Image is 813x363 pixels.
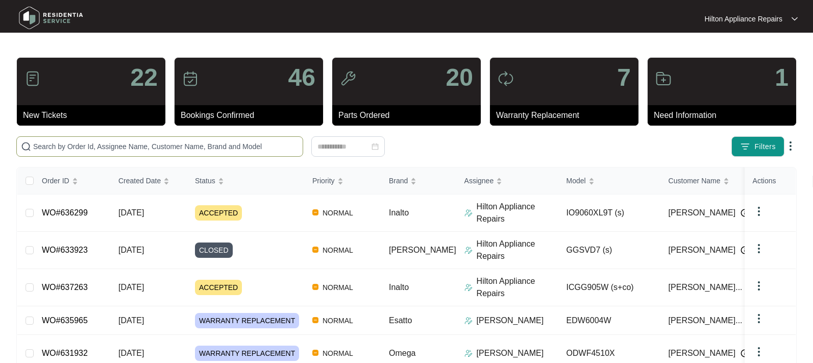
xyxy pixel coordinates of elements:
[566,175,586,186] span: Model
[731,136,784,157] button: filter iconFilters
[195,175,215,186] span: Status
[195,346,299,361] span: WARRANTY REPLACEMENT
[464,246,473,254] img: Assigner Icon
[464,209,473,217] img: Assigner Icon
[42,283,88,292] a: WO#637263
[21,141,31,152] img: search-icon
[477,347,544,359] p: [PERSON_NAME]
[181,109,323,122] p: Bookings Confirmed
[34,167,110,195] th: Order ID
[464,349,473,357] img: Assigner Icon
[389,246,456,254] span: [PERSON_NAME]
[464,175,494,186] span: Assignee
[704,14,782,24] p: Hilton Appliance Repairs
[446,65,473,90] p: 20
[42,208,88,217] a: WO#636299
[312,284,318,290] img: Vercel Logo
[558,306,660,335] td: EDW6004W
[118,316,144,325] span: [DATE]
[195,280,242,295] span: ACCEPTED
[655,70,672,87] img: icon
[753,280,765,292] img: dropdown arrow
[389,208,409,217] span: Inalto
[131,65,158,90] p: 22
[304,167,381,195] th: Priority
[312,317,318,323] img: Vercel Logo
[669,244,736,256] span: [PERSON_NAME]
[381,167,456,195] th: Brand
[775,65,789,90] p: 1
[288,65,315,90] p: 46
[195,243,233,258] span: CLOSED
[42,316,88,325] a: WO#635965
[318,281,357,294] span: NORMAL
[24,70,41,87] img: icon
[558,269,660,306] td: ICGG905W (s+co)
[23,109,165,122] p: New Tickets
[784,140,797,152] img: dropdown arrow
[118,349,144,357] span: [DATE]
[753,243,765,255] img: dropdown arrow
[745,167,796,195] th: Actions
[187,167,304,195] th: Status
[654,109,796,122] p: Need Information
[669,314,743,327] span: [PERSON_NAME]...
[15,3,87,33] img: residentia service logo
[42,349,88,357] a: WO#631932
[389,283,409,292] span: Inalto
[741,246,749,254] img: Info icon
[195,313,299,328] span: WARRANTY REPLACEMENT
[669,281,743,294] span: [PERSON_NAME]...
[753,205,765,217] img: dropdown arrow
[753,346,765,358] img: dropdown arrow
[558,167,660,195] th: Model
[740,141,750,152] img: filter icon
[660,167,762,195] th: Customer Name
[617,65,631,90] p: 7
[741,209,749,217] img: Info icon
[33,141,299,152] input: Search by Order Id, Assignee Name, Customer Name, Brand and Model
[195,205,242,221] span: ACCEPTED
[318,314,357,327] span: NORMAL
[318,207,357,219] span: NORMAL
[753,312,765,325] img: dropdown arrow
[340,70,356,87] img: icon
[42,246,88,254] a: WO#633923
[389,316,412,325] span: Esatto
[389,349,415,357] span: Omega
[118,175,161,186] span: Created Date
[312,175,335,186] span: Priority
[477,275,558,300] p: Hilton Appliance Repairs
[42,175,69,186] span: Order ID
[477,201,558,225] p: Hilton Appliance Repairs
[118,208,144,217] span: [DATE]
[312,209,318,215] img: Vercel Logo
[318,244,357,256] span: NORMAL
[477,238,558,262] p: Hilton Appliance Repairs
[754,141,776,152] span: Filters
[312,247,318,253] img: Vercel Logo
[182,70,199,87] img: icon
[498,70,514,87] img: icon
[464,317,473,325] img: Assigner Icon
[312,350,318,356] img: Vercel Logo
[669,347,736,359] span: [PERSON_NAME]
[558,195,660,232] td: IO9060XL9T (s)
[496,109,638,122] p: Warranty Replacement
[118,283,144,292] span: [DATE]
[110,167,187,195] th: Created Date
[389,175,408,186] span: Brand
[318,347,357,359] span: NORMAL
[464,283,473,292] img: Assigner Icon
[118,246,144,254] span: [DATE]
[338,109,481,122] p: Parts Ordered
[741,349,749,357] img: Info icon
[456,167,558,195] th: Assignee
[792,16,798,21] img: dropdown arrow
[669,175,721,186] span: Customer Name
[669,207,736,219] span: [PERSON_NAME]
[558,232,660,269] td: GGSVD7 (s)
[477,314,544,327] p: [PERSON_NAME]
